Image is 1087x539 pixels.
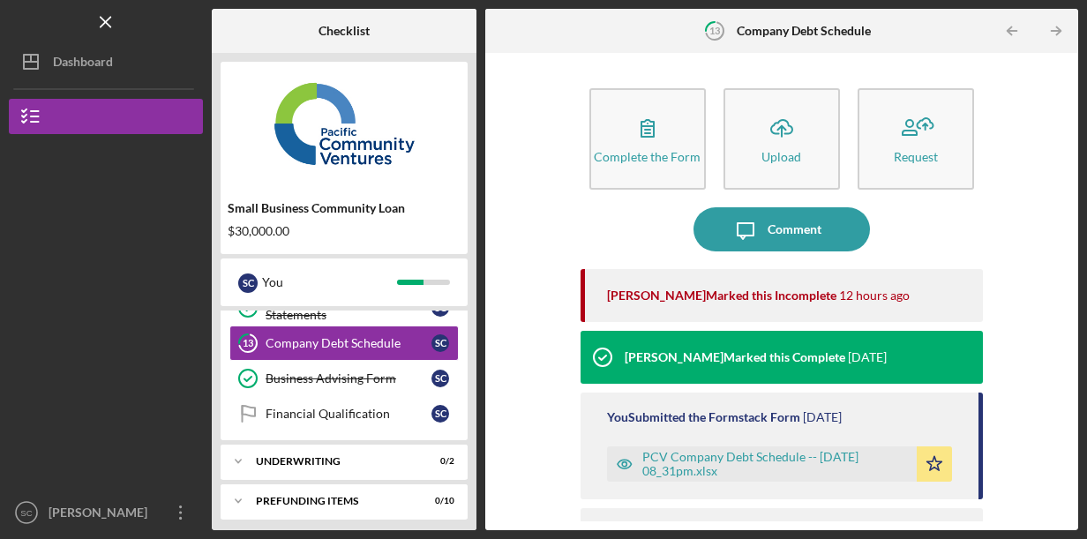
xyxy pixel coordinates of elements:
[848,350,887,364] time: 2025-09-23 20:21
[229,396,459,431] a: Financial QualificationSC
[53,44,113,84] div: Dashboard
[607,446,952,482] button: PCV Company Debt Schedule -- [DATE] 08_31pm.xlsx
[221,71,468,176] img: Product logo
[229,361,459,396] a: Business Advising FormSC
[768,207,821,251] div: Comment
[256,456,410,467] div: Underwriting
[431,370,449,387] div: S C
[228,224,461,238] div: $30,000.00
[589,88,706,190] button: Complete the Form
[229,326,459,361] a: 13Company Debt ScheduleSC
[423,496,454,506] div: 0 / 10
[256,496,410,506] div: Prefunding Items
[607,410,800,424] div: You Submitted the Formstack Form
[894,150,938,163] div: Request
[723,88,840,190] button: Upload
[642,450,908,478] div: PCV Company Debt Schedule -- [DATE] 08_31pm.xlsx
[266,407,431,421] div: Financial Qualification
[761,150,801,163] div: Upload
[262,267,397,297] div: You
[243,338,253,349] tspan: 13
[839,288,910,303] time: 2025-10-09 23:45
[594,150,701,163] div: Complete the Form
[228,201,461,215] div: Small Business Community Loan
[238,273,258,293] div: S C
[431,334,449,352] div: S C
[319,24,370,38] b: Checklist
[9,44,203,79] button: Dashboard
[44,495,159,535] div: [PERSON_NAME]
[858,88,974,190] button: Request
[803,410,842,424] time: 2025-09-23 00:32
[625,350,845,364] div: [PERSON_NAME] Marked this Complete
[709,25,720,36] tspan: 13
[607,288,836,303] div: [PERSON_NAME] Marked this Incomplete
[20,508,32,518] text: SC
[9,495,203,530] button: SC[PERSON_NAME]
[737,24,871,38] b: Company Debt Schedule
[266,371,431,386] div: Business Advising Form
[693,207,870,251] button: Comment
[423,456,454,467] div: 0 / 2
[266,336,431,350] div: Company Debt Schedule
[431,405,449,423] div: S C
